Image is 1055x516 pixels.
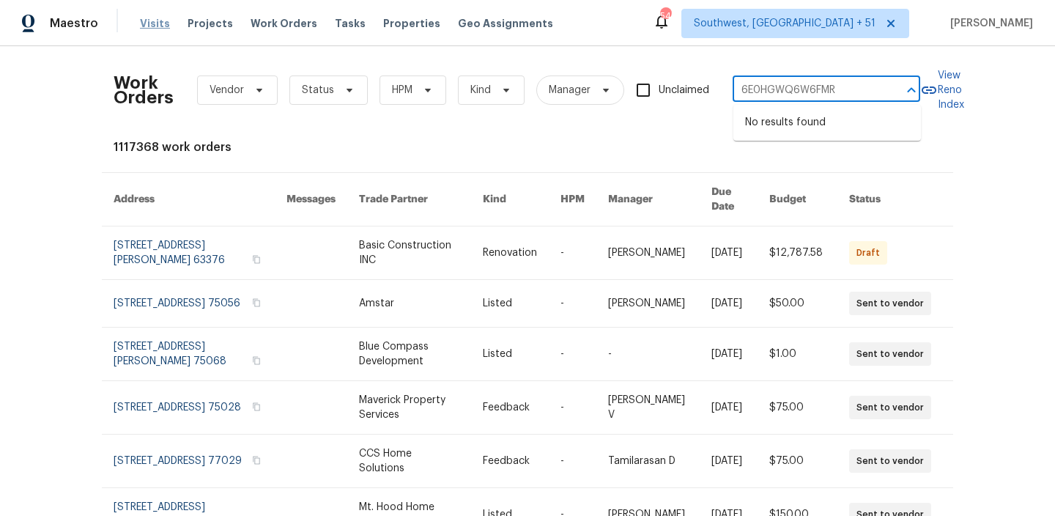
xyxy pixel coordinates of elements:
[596,435,700,488] td: Tamilarasan D
[140,16,170,31] span: Visits
[392,83,412,97] span: HPM
[188,16,233,31] span: Projects
[549,381,596,435] td: -
[549,435,596,488] td: -
[250,354,263,367] button: Copy Address
[596,226,700,280] td: [PERSON_NAME]
[114,140,941,155] div: 1117368 work orders
[50,16,98,31] span: Maestro
[383,16,440,31] span: Properties
[210,83,244,97] span: Vendor
[920,68,964,112] a: View Reno Index
[471,280,549,328] td: Listed
[471,173,549,226] th: Kind
[102,173,275,226] th: Address
[837,173,953,226] th: Status
[596,328,700,381] td: -
[549,328,596,381] td: -
[471,435,549,488] td: Feedback
[335,18,366,29] span: Tasks
[347,280,471,328] td: Amstar
[596,381,700,435] td: [PERSON_NAME] V
[596,280,700,328] td: [PERSON_NAME]
[250,296,263,309] button: Copy Address
[596,173,700,226] th: Manager
[549,83,591,97] span: Manager
[250,454,263,467] button: Copy Address
[694,16,876,31] span: Southwest, [GEOGRAPHIC_DATA] + 51
[471,381,549,435] td: Feedback
[549,173,596,226] th: HPM
[733,105,921,141] div: No results found
[471,226,549,280] td: Renovation
[347,226,471,280] td: Basic Construction INC
[733,79,879,102] input: Enter in an address
[302,83,334,97] span: Status
[347,173,471,226] th: Trade Partner
[470,83,491,97] span: Kind
[659,83,709,98] span: Unclaimed
[549,226,596,280] td: -
[700,173,758,226] th: Due Date
[250,253,263,266] button: Copy Address
[660,9,670,23] div: 545
[458,16,553,31] span: Geo Assignments
[901,80,922,100] button: Close
[251,16,317,31] span: Work Orders
[944,16,1033,31] span: [PERSON_NAME]
[549,280,596,328] td: -
[347,381,471,435] td: Maverick Property Services
[347,435,471,488] td: CCS Home Solutions
[471,328,549,381] td: Listed
[347,328,471,381] td: Blue Compass Development
[758,173,837,226] th: Budget
[250,400,263,413] button: Copy Address
[275,173,347,226] th: Messages
[114,75,174,105] h2: Work Orders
